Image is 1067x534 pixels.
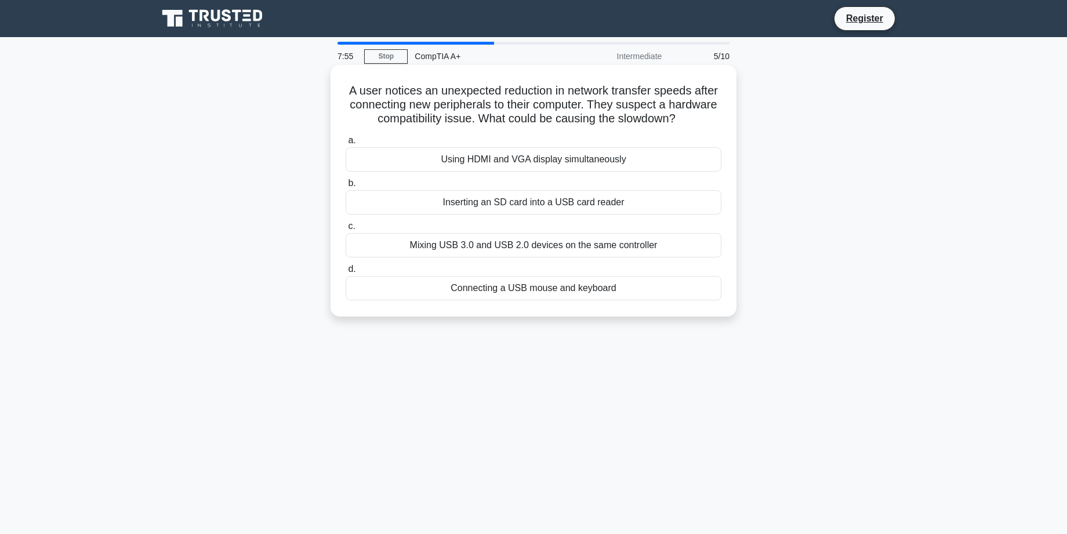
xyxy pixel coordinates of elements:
[346,190,721,215] div: Inserting an SD card into a USB card reader
[344,83,723,126] h5: A user notices an unexpected reduction in network transfer speeds after connecting new peripheral...
[346,233,721,257] div: Mixing USB 3.0 and USB 2.0 devices on the same controller
[331,45,364,68] div: 7:55
[408,45,567,68] div: CompTIA A+
[346,276,721,300] div: Connecting a USB mouse and keyboard
[364,49,408,64] a: Stop
[839,11,890,26] a: Register
[348,178,355,188] span: b.
[669,45,736,68] div: 5/10
[346,147,721,172] div: Using HDMI and VGA display simultaneously
[348,221,355,231] span: c.
[348,264,355,274] span: d.
[567,45,669,68] div: Intermediate
[348,135,355,145] span: a.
